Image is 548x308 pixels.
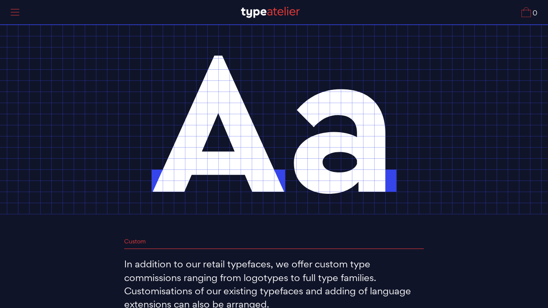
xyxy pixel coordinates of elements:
[521,7,537,17] a: 0
[531,10,537,17] span: 0
[521,7,531,17] img: Cart_Icon.svg
[124,237,424,249] h1: Custom
[241,7,300,18] img: TA_Logo.svg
